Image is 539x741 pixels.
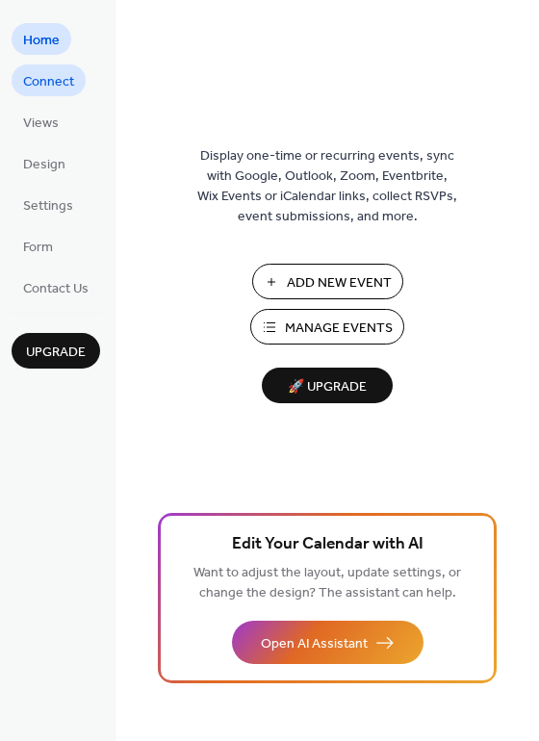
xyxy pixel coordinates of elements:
span: Upgrade [26,343,86,363]
button: Open AI Assistant [232,621,423,664]
span: Add New Event [287,273,392,294]
a: Settings [12,189,85,220]
span: Connect [23,72,74,92]
span: Want to adjust the layout, update settings, or change the design? The assistant can help. [193,560,461,606]
a: Contact Us [12,271,100,303]
span: Open AI Assistant [261,634,368,654]
a: Form [12,230,64,262]
span: Edit Your Calendar with AI [232,531,423,558]
span: Display one-time or recurring events, sync with Google, Outlook, Zoom, Eventbrite, Wix Events or ... [197,146,457,227]
span: Views [23,114,59,134]
span: Manage Events [285,319,393,339]
button: Upgrade [12,333,100,369]
a: Home [12,23,71,55]
button: 🚀 Upgrade [262,368,393,403]
button: Add New Event [252,264,403,299]
a: Views [12,106,70,138]
span: Form [23,238,53,258]
span: Design [23,155,65,175]
span: Home [23,31,60,51]
span: 🚀 Upgrade [273,374,381,400]
a: Connect [12,64,86,96]
span: Settings [23,196,73,217]
span: Contact Us [23,279,89,299]
a: Design [12,147,77,179]
button: Manage Events [250,309,404,345]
